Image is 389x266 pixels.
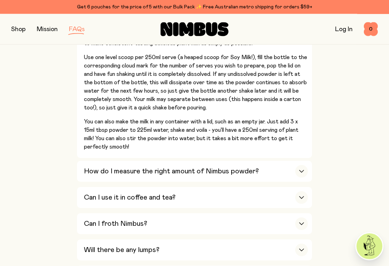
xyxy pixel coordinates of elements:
[84,118,308,151] p: You can also make the milk in any container with a lid, such as an empty jar. Just add 3 x 15ml t...
[11,3,378,11] div: Get 6 pouches for the price of 5 with our Bulk Pack ✨ Free Australian metro shipping for orders $59+
[69,26,85,33] a: FAQs
[84,167,259,176] h3: How do I measure the right amount of Nimbus powder?
[335,26,353,33] a: Log In
[77,10,312,158] button: What is the best way to make the plant milk?We recommend making your Nimbus milk in advance and u...
[84,194,176,202] h3: Can I use it in coffee and tea?
[77,161,312,182] button: How do I measure the right amount of Nimbus powder?
[77,214,312,235] button: Can I froth Nimbus?
[37,26,58,33] a: Mission
[356,233,382,259] img: agent
[364,22,378,36] button: 0
[77,187,312,208] button: Can I use it in coffee and tea?
[77,240,312,261] button: Will there be any lumps?
[84,246,160,254] h3: Will there be any lumps?
[84,53,308,112] p: Use one level scoop per 250ml serve (a heaped scoop for Soy Milk!), fill the bottle to the corres...
[84,220,147,228] h3: Can I froth Nimbus?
